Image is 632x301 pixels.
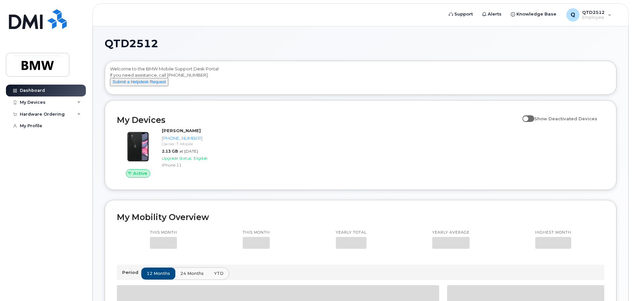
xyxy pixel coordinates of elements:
span: QTD2512 [105,39,158,49]
span: at [DATE] [179,149,198,154]
p: Period [122,269,141,276]
div: iPhone 11 [162,162,230,168]
a: Submit a Helpdesk Request [110,79,168,84]
span: YTD [214,270,224,277]
span: 24 months [180,270,204,277]
strong: [PERSON_NAME] [162,128,201,133]
div: Carrier: T-Mobile [162,141,230,147]
span: Upgrade Status: [162,156,192,161]
p: Yearly average [432,230,470,235]
span: 2.13 GB [162,149,178,154]
img: iPhone_11.jpg [122,131,154,163]
input: Show Deactivated Devices [522,112,528,118]
span: Active [133,170,147,176]
a: Active[PERSON_NAME][PHONE_NUMBER]Carrier: T-Mobile2.13 GBat [DATE]Upgrade Status:EligibleiPhone 11 [117,128,233,178]
p: This month [150,230,177,235]
div: [PHONE_NUMBER] [162,135,230,141]
span: Eligible [193,156,207,161]
p: Highest month [535,230,571,235]
p: This month [243,230,270,235]
button: Submit a Helpdesk Request [110,78,168,86]
h2: My Mobility Overview [117,212,604,222]
h2: My Devices [117,115,519,125]
span: Show Deactivated Devices [534,116,597,121]
p: Yearly total [336,230,367,235]
div: Welcome to the BMW Mobile Support Desk Portal If you need assistance, call [PHONE_NUMBER]. [110,66,611,92]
